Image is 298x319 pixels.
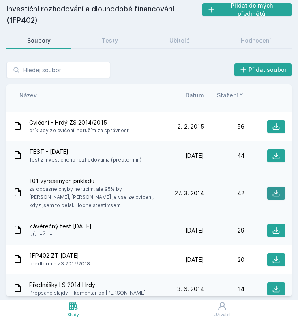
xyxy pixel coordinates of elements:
[204,123,244,131] div: 56
[185,226,204,235] span: [DATE]
[29,185,160,209] span: za obcasne chyby nerucim, ale 95% by [PERSON_NAME], [PERSON_NAME] je vse ze cviceni, kdyz jsem to...
[81,32,139,49] a: Testy
[29,222,92,231] span: Závěrečný test [DATE]
[175,189,204,197] span: 27. 3. 2014
[6,62,110,78] input: Hledej soubor
[204,285,244,293] div: 14
[29,260,90,268] span: predtermin ZS 2017/2018
[29,231,92,239] span: DŮLEŽITÉ
[204,189,244,197] div: 42
[178,123,204,131] span: 2. 2. 2015
[149,32,210,49] a: Učitelé
[29,119,130,127] span: Cvičení - Hrdý ZS 2014/2015
[19,91,37,99] button: Název
[29,127,130,135] span: příklady ze cvičení, neručím za správnost!
[29,252,90,260] span: 1FP402 ZT [DATE]
[214,312,231,318] div: Uživatel
[202,3,292,16] button: Přidat do mých předmětů
[234,63,292,76] button: Přidat soubor
[169,37,190,45] div: Učitelé
[220,32,292,49] a: Hodnocení
[29,156,141,164] span: Test z investicneho rozhodovania (predtermin)
[217,91,238,99] span: Stažení
[27,37,51,45] div: Soubory
[177,285,204,293] span: 3. 6. 2014
[146,300,298,319] a: Uživatel
[241,37,271,45] div: Hodnocení
[185,256,204,264] span: [DATE]
[185,91,204,99] button: Datum
[102,37,118,45] div: Testy
[29,177,160,185] span: 101 vyresenych prikladu
[204,226,244,235] div: 29
[204,152,244,160] div: 44
[29,281,146,289] span: Přednášky LS 2014 Hrdý
[217,91,244,99] button: Stažení
[29,148,141,156] span: TEST - [DATE]
[6,32,71,49] a: Soubory
[185,152,204,160] span: [DATE]
[204,256,244,264] div: 20
[6,3,202,26] h2: Investiční rozhodování a dlouhodobé financování (1FP402)
[67,312,79,318] div: Study
[29,289,146,297] span: Přepsané slajdy + komentář od [PERSON_NAME]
